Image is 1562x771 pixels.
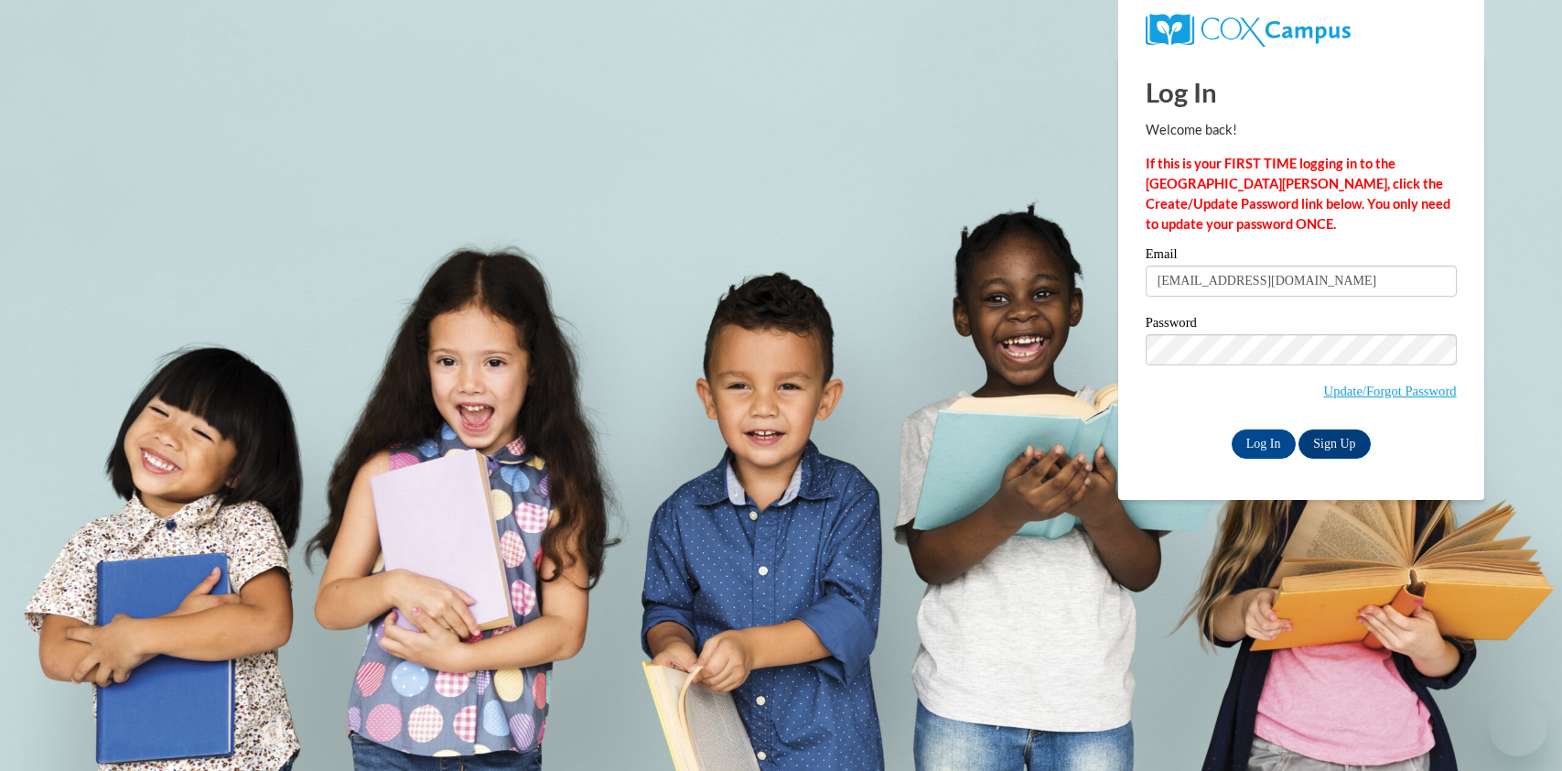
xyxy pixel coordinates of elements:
[1146,14,1351,47] img: COX Campus
[1489,698,1547,756] iframe: Button to launch messaging window
[1146,247,1457,266] label: Email
[1298,429,1370,459] a: Sign Up
[1146,14,1457,47] a: COX Campus
[1146,316,1457,334] label: Password
[1324,384,1457,398] a: Update/Forgot Password
[1146,156,1450,232] strong: If this is your FIRST TIME logging in to the [GEOGRAPHIC_DATA][PERSON_NAME], click the Create/Upd...
[1232,429,1296,459] input: Log In
[1146,120,1457,140] p: Welcome back!
[1146,73,1457,111] h1: Log In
